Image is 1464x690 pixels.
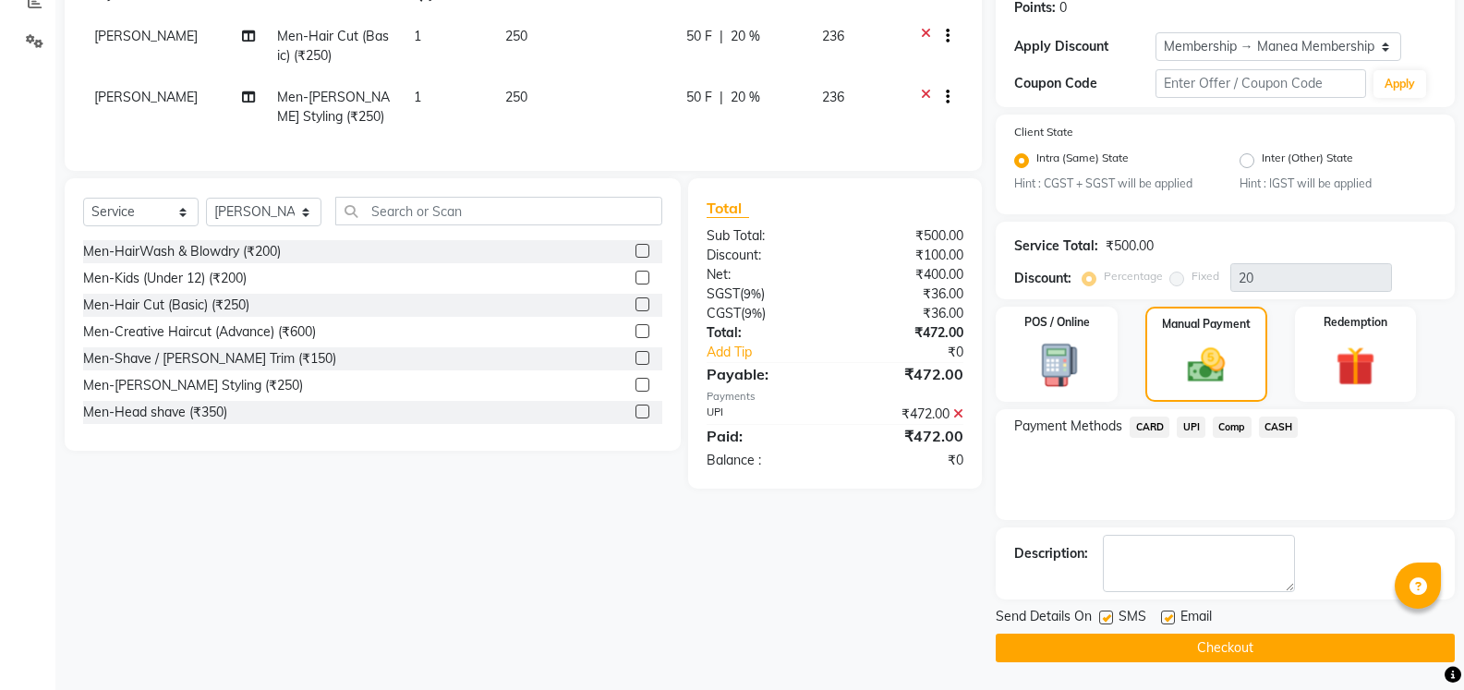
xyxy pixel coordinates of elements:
[720,27,723,46] span: |
[693,284,835,304] div: ( )
[822,89,844,105] span: 236
[835,451,977,470] div: ₹0
[1014,236,1098,256] div: Service Total:
[686,88,712,107] span: 50 F
[693,246,835,265] div: Discount:
[835,284,977,304] div: ₹36.00
[731,27,760,46] span: 20 %
[1213,417,1252,438] span: Comp
[859,343,977,362] div: ₹0
[1104,268,1163,284] label: Percentage
[996,607,1092,630] span: Send Details On
[1014,544,1088,563] div: Description:
[414,28,421,44] span: 1
[1025,342,1089,389] img: _pos-terminal.svg
[83,296,249,315] div: Men-Hair Cut (Basic) (₹250)
[1036,150,1129,172] label: Intra (Same) State
[1262,150,1353,172] label: Inter (Other) State
[94,89,198,105] span: [PERSON_NAME]
[1119,607,1146,630] span: SMS
[1259,417,1299,438] span: CASH
[693,343,859,362] a: Add Tip
[1192,268,1219,284] label: Fixed
[822,28,844,44] span: 236
[707,285,740,302] span: SGST
[1240,176,1436,192] small: Hint : IGST will be applied
[277,89,390,125] span: Men-[PERSON_NAME] Styling (₹250)
[720,88,723,107] span: |
[835,363,977,385] div: ₹472.00
[835,265,977,284] div: ₹400.00
[1130,417,1169,438] span: CARD
[1162,316,1251,333] label: Manual Payment
[835,304,977,323] div: ₹36.00
[693,425,835,447] div: Paid:
[693,265,835,284] div: Net:
[505,89,527,105] span: 250
[835,425,977,447] div: ₹472.00
[693,226,835,246] div: Sub Total:
[835,226,977,246] div: ₹500.00
[1014,74,1155,93] div: Coupon Code
[83,322,316,342] div: Men-Creative Haircut (Advance) (₹600)
[693,363,835,385] div: Payable:
[335,197,662,225] input: Search or Scan
[744,286,761,301] span: 9%
[707,199,749,218] span: Total
[835,246,977,265] div: ₹100.00
[1373,70,1426,98] button: Apply
[744,306,762,321] span: 9%
[1014,124,1073,140] label: Client State
[1324,342,1387,391] img: _gift.svg
[1106,236,1154,256] div: ₹500.00
[94,28,198,44] span: [PERSON_NAME]
[1155,69,1366,98] input: Enter Offer / Coupon Code
[414,89,421,105] span: 1
[277,28,389,64] span: Men-Hair Cut (Basic) (₹250)
[1014,269,1071,288] div: Discount:
[83,349,336,369] div: Men-Shave / [PERSON_NAME] Trim (₹150)
[693,405,835,424] div: UPI
[686,27,712,46] span: 50 F
[1014,417,1122,436] span: Payment Methods
[707,389,963,405] div: Payments
[505,28,527,44] span: 250
[731,88,760,107] span: 20 %
[1014,37,1155,56] div: Apply Discount
[996,634,1455,662] button: Checkout
[83,242,281,261] div: Men-HairWash & Blowdry (₹200)
[835,405,977,424] div: ₹472.00
[835,323,977,343] div: ₹472.00
[1177,417,1205,438] span: UPI
[83,269,247,288] div: Men-Kids (Under 12) (₹200)
[1176,344,1237,387] img: _cash.svg
[693,323,835,343] div: Total:
[693,451,835,470] div: Balance :
[707,305,741,321] span: CGST
[83,376,303,395] div: Men-[PERSON_NAME] Styling (₹250)
[1014,176,1211,192] small: Hint : CGST + SGST will be applied
[693,304,835,323] div: ( )
[83,403,227,422] div: Men-Head shave (₹350)
[1180,607,1212,630] span: Email
[1024,314,1090,331] label: POS / Online
[1324,314,1387,331] label: Redemption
